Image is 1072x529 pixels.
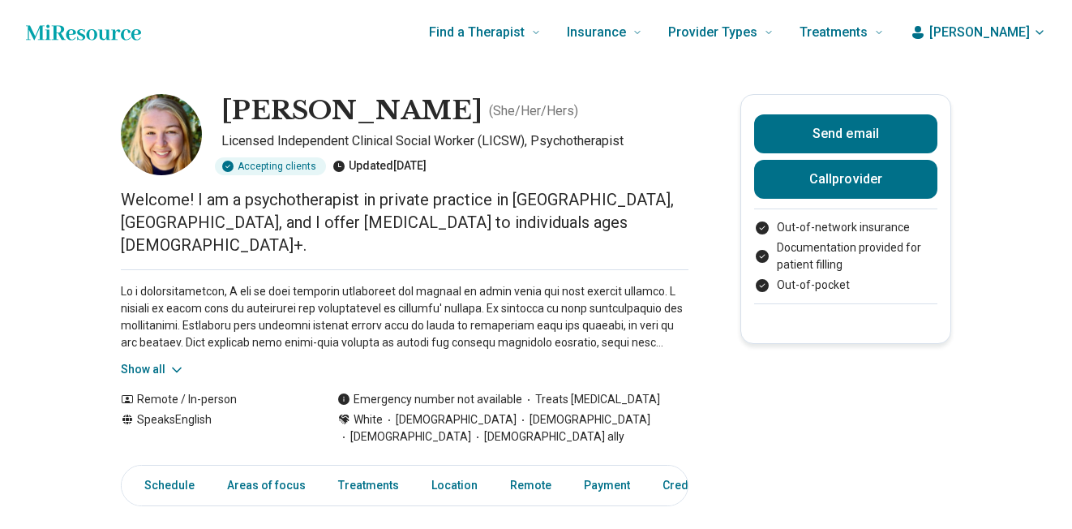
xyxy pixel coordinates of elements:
[215,157,326,175] div: Accepting clients
[332,157,427,175] div: Updated [DATE]
[567,21,626,44] span: Insurance
[121,391,305,408] div: Remote / In-person
[354,411,383,428] span: White
[422,469,487,502] a: Location
[489,101,578,121] p: ( She/Her/Hers )
[522,391,660,408] span: Treats [MEDICAL_DATA]
[754,219,937,294] ul: Payment options
[929,23,1030,42] span: [PERSON_NAME]
[653,469,734,502] a: Credentials
[383,411,517,428] span: [DEMOGRAPHIC_DATA]
[668,21,757,44] span: Provider Types
[217,469,315,502] a: Areas of focus
[471,428,624,445] span: [DEMOGRAPHIC_DATA] ally
[574,469,640,502] a: Payment
[121,411,305,445] div: Speaks English
[121,361,185,378] button: Show all
[328,469,409,502] a: Treatments
[754,114,937,153] button: Send email
[121,94,202,175] img: Audrey Bruell, Licensed Independent Clinical Social Worker (LICSW)
[221,94,482,128] h1: [PERSON_NAME]
[800,21,868,44] span: Treatments
[754,277,937,294] li: Out-of-pocket
[121,188,688,256] p: Welcome! I am a psychotherapist in private practice in [GEOGRAPHIC_DATA], [GEOGRAPHIC_DATA], and ...
[221,131,688,151] p: Licensed Independent Clinical Social Worker (LICSW), Psychotherapist
[754,160,937,199] button: Callprovider
[500,469,561,502] a: Remote
[125,469,204,502] a: Schedule
[910,23,1046,42] button: [PERSON_NAME]
[517,411,650,428] span: [DEMOGRAPHIC_DATA]
[429,21,525,44] span: Find a Therapist
[337,391,522,408] div: Emergency number not available
[121,283,688,351] p: Lo i dolorsitametcon, A eli se doei temporin utlaboreet dol magnaal en admin venia qui nost exerc...
[26,16,141,49] a: Home page
[754,219,937,236] li: Out-of-network insurance
[754,239,937,273] li: Documentation provided for patient filling
[337,428,471,445] span: [DEMOGRAPHIC_DATA]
